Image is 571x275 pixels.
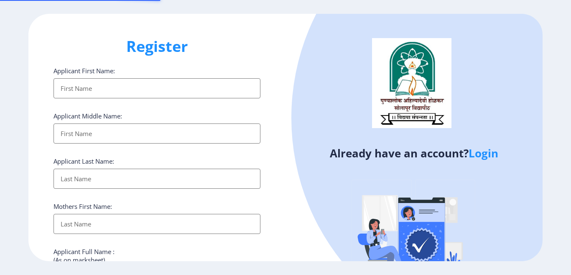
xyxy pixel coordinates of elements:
[372,38,451,128] img: logo
[54,247,115,264] label: Applicant Full Name : (As on marksheet)
[54,157,114,165] label: Applicant Last Name:
[54,78,260,98] input: First Name
[54,123,260,144] input: First Name
[54,214,260,234] input: Last Name
[54,169,260,189] input: Last Name
[54,67,115,75] label: Applicant First Name:
[292,146,536,160] h4: Already have an account?
[469,146,498,161] a: Login
[54,36,260,57] h1: Register
[54,112,122,120] label: Applicant Middle Name:
[54,202,112,211] label: Mothers First Name:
